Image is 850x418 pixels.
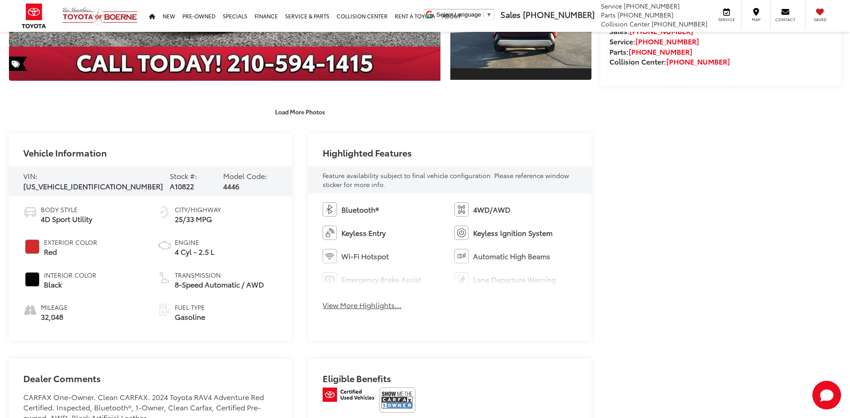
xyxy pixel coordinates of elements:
span: Service [601,1,622,10]
span: Select Language [436,11,481,18]
h2: Highlighted Features [323,148,412,157]
span: Body Style [41,205,92,214]
i: mileage icon [23,303,36,315]
span: #000000 [25,272,39,287]
span: 4 Cyl - 2.5 L [175,247,214,257]
img: Toyota Certified Used Vehicles [323,388,374,402]
span: Keyless Entry [341,228,386,238]
strong: Collision Center: [609,56,730,66]
span: Map [746,17,766,22]
button: Load More Photos [269,104,331,119]
span: 4446 [223,181,239,191]
img: Vic Vaughan Toyota of Boerne [62,7,138,25]
span: 4D Sport Utility [41,214,92,224]
span: Feature availability subject to final vehicle configuration. Please reference window sticker for ... [323,171,569,189]
h2: Dealer Comments [23,373,277,392]
span: Engine [175,238,214,247]
span: Contact [775,17,795,22]
span: [PHONE_NUMBER] [523,9,595,20]
a: [PHONE_NUMBER] [666,56,730,66]
span: City/Highway [175,205,221,214]
img: CarFax One Owner [380,388,415,413]
span: [US_VEHICLE_IDENTIFICATION_NUMBER] [23,181,163,191]
strong: Parts: [609,46,692,57]
span: Service [716,17,737,22]
img: 4WD/AWD [454,202,469,217]
span: Bluetooth® [341,205,379,215]
span: Collision Center [601,19,650,28]
span: Gasoline [175,312,205,322]
span: Sales [501,9,521,20]
span: Parts [601,10,616,19]
span: Saved [810,17,830,22]
span: [PHONE_NUMBER] [617,10,673,19]
span: Stock #: [170,170,197,181]
span: Special [9,57,27,71]
span: 25/33 MPG [175,214,221,224]
span: 4WD/AWD [473,205,510,215]
span: 32,048 [41,312,68,322]
svg: Start Chat [812,381,841,409]
span: Transmission [175,270,264,279]
span: 8-Speed Automatic / AWD [175,279,264,290]
span: Model Code: [223,170,267,181]
img: Bluetooth® [323,202,337,217]
button: View More Highlights... [323,300,401,310]
span: [PHONE_NUMBER] [624,1,680,10]
span: VIN: [23,170,38,181]
button: Toggle Chat Window [812,381,841,409]
a: [PHONE_NUMBER] [629,46,692,57]
a: [PHONE_NUMBER] [635,36,699,46]
span: Mileage [41,303,68,312]
span: A10822 [170,181,194,191]
img: Automatic High Beams [454,249,469,263]
img: Keyless Ignition System [454,226,469,240]
span: ▼ [486,11,492,18]
span: [PHONE_NUMBER] [652,19,708,28]
h2: Eligible Benefits [323,373,577,388]
span: Red [44,247,97,257]
img: Wi-Fi Hotspot [323,249,337,263]
img: Fuel Economy [157,205,172,219]
span: Exterior Color [44,238,97,247]
span: Interior Color [44,270,96,279]
span: Black [44,279,96,290]
span: Fuel Type [175,303,205,312]
strong: Service: [609,36,699,46]
span: #D22B2B [25,239,39,254]
span: Keyless Ignition System [473,228,552,238]
img: Keyless Entry [323,226,337,240]
h2: Vehicle Information [23,148,107,157]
